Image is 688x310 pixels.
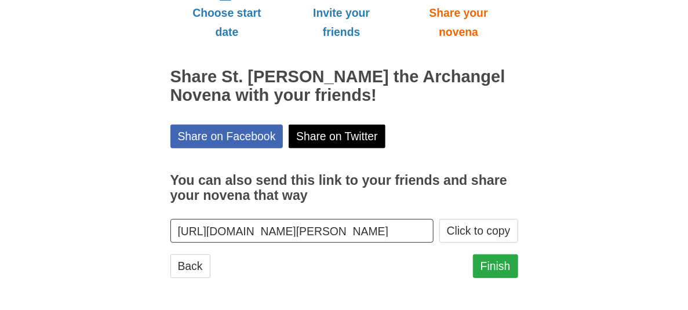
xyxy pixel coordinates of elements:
span: Choose start date [182,3,272,42]
a: Share on Facebook [170,125,283,148]
a: Share on Twitter [289,125,385,148]
button: Click to copy [439,219,518,243]
span: Share your novena [411,3,507,42]
a: Back [170,254,210,278]
span: Invite your friends [295,3,387,42]
a: Finish [473,254,518,278]
h2: Share St. [PERSON_NAME] the Archangel Novena with your friends! [170,68,518,105]
h3: You can also send this link to your friends and share your novena that way [170,173,518,203]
